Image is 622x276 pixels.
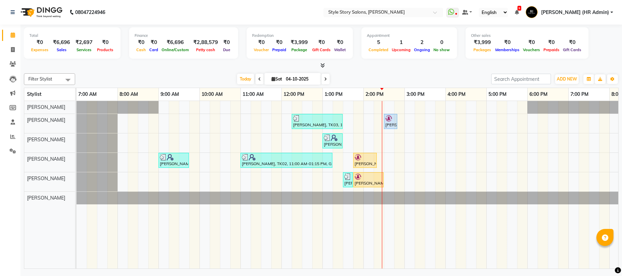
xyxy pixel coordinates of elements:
[17,3,64,22] img: logo
[344,173,352,186] div: [PERSON_NAME], TK03, 01:30 PM-01:45 PM, Threading Eyebrow (₹70)
[237,74,254,84] span: Today
[27,104,65,110] span: [PERSON_NAME]
[390,39,412,46] div: 1
[521,39,542,46] div: ₹0
[135,47,148,52] span: Cash
[148,47,160,52] span: Card
[241,154,332,167] div: [PERSON_NAME], TK02, 11:00 AM-01:15 PM, Global Colour Amoniafree-[DEMOGRAPHIC_DATA]
[95,47,115,52] span: Products
[160,39,191,46] div: ₹6,696
[95,39,115,46] div: ₹0
[364,89,385,99] a: 2:00 PM
[494,47,521,52] span: Memberships
[354,154,376,167] div: [PERSON_NAME], TK06, 01:45 PM-02:20 PM, [PERSON_NAME] Styling
[27,156,65,162] span: [PERSON_NAME]
[472,47,493,52] span: Packages
[252,47,271,52] span: Voucher
[55,47,68,52] span: Sales
[50,39,73,46] div: ₹6,696
[412,39,432,46] div: 2
[29,47,50,52] span: Expenses
[557,76,577,82] span: ADD NEW
[27,117,65,123] span: [PERSON_NAME]
[471,33,583,39] div: Other sales
[159,89,181,99] a: 9:00 AM
[29,39,50,46] div: ₹0
[542,47,561,52] span: Prepaids
[271,47,288,52] span: Prepaid
[135,33,233,39] div: Finance
[390,47,412,52] span: Upcoming
[526,6,538,18] img: Nilofar Ali (HR Admin)
[75,3,105,22] b: 08047224946
[194,47,217,52] span: Petty cash
[270,76,284,82] span: Sat
[561,47,583,52] span: Gift Cards
[160,47,191,52] span: Online/Custom
[75,47,93,52] span: Services
[221,39,233,46] div: ₹0
[310,47,332,52] span: Gift Cards
[77,89,98,99] a: 7:00 AM
[367,47,390,52] span: Completed
[288,39,310,46] div: ₹3,999
[528,89,549,99] a: 6:00 PM
[27,175,65,181] span: [PERSON_NAME]
[27,136,65,143] span: [PERSON_NAME]
[323,89,344,99] a: 1:00 PM
[221,47,232,52] span: Due
[367,39,390,46] div: 5
[593,249,615,269] iframe: chat widget
[200,89,224,99] a: 10:00 AM
[491,74,551,84] input: Search Appointment
[28,76,52,82] span: Filter Stylist
[290,47,309,52] span: Package
[148,39,160,46] div: ₹0
[252,39,271,46] div: ₹0
[569,89,590,99] a: 7:00 PM
[282,89,306,99] a: 12:00 PM
[27,195,65,201] span: [PERSON_NAME]
[252,33,347,39] div: Redemption
[517,6,521,11] span: 9
[323,134,342,147] div: [PERSON_NAME], TK04, 01:00 PM-01:30 PM, Hair Cut - Master - [DEMOGRAPHIC_DATA]
[515,9,519,15] a: 9
[354,173,383,186] div: [PERSON_NAME] Umbade, TK05, 01:45 PM-02:30 PM, Cleanup Royal
[405,89,426,99] a: 3:00 PM
[29,33,115,39] div: Total
[159,154,188,167] div: [PERSON_NAME], TK01, 09:00 AM-09:45 AM, Hair Cut - Master - [DEMOGRAPHIC_DATA]
[332,39,347,46] div: ₹0
[541,9,609,16] span: [PERSON_NAME] (HR Admin)
[487,89,508,99] a: 5:00 PM
[555,74,579,84] button: ADD NEW
[310,39,332,46] div: ₹0
[367,33,452,39] div: Appointment
[521,47,542,52] span: Vouchers
[241,89,265,99] a: 11:00 AM
[432,47,452,52] span: No show
[271,39,288,46] div: ₹0
[118,89,140,99] a: 8:00 AM
[412,47,432,52] span: Ongoing
[542,39,561,46] div: ₹0
[135,39,148,46] div: ₹0
[73,39,95,46] div: ₹2,697
[385,115,397,128] div: [PERSON_NAME] Umbade, TK05, 02:30 PM-02:50 PM, [PERSON_NAME] Styling (₹199)
[292,115,342,128] div: [PERSON_NAME], TK03, 12:15 PM-01:30 PM, Touchup Amoniea Free-[DEMOGRAPHIC_DATA]
[432,39,452,46] div: 0
[191,39,221,46] div: ₹2,88,579
[494,39,521,46] div: ₹0
[446,89,467,99] a: 4:00 PM
[561,39,583,46] div: ₹0
[332,47,347,52] span: Wallet
[471,39,494,46] div: ₹3,999
[27,91,41,97] span: Stylist
[284,74,318,84] input: 2025-10-04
